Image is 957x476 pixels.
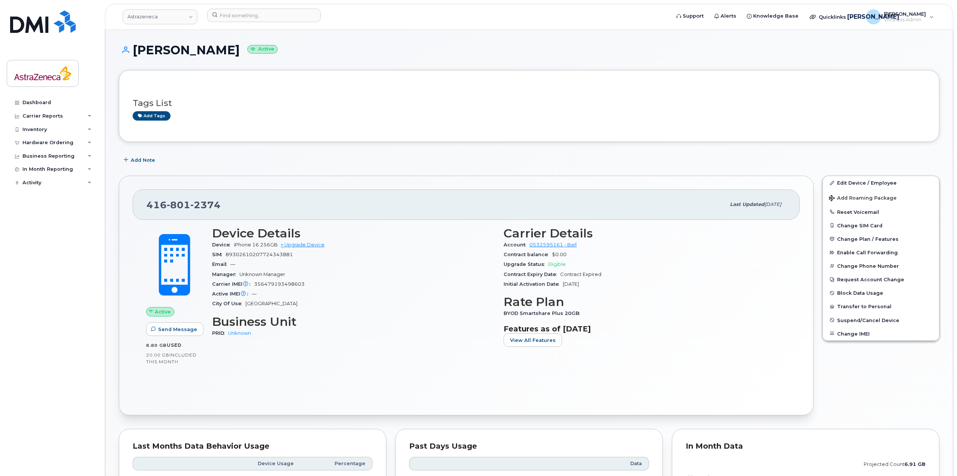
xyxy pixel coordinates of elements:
span: 416 [147,199,221,210]
span: used [167,342,182,348]
a: 0532595161 - Bell [529,242,577,248]
span: Initial Activation Date [504,281,563,287]
h3: Carrier Details [504,227,786,240]
a: Unknown [228,330,251,336]
span: Enable Call Forwarding [837,250,898,255]
button: Request Account Change [823,273,939,286]
span: 8.80 GB [146,343,167,348]
div: Last Months Data Behavior Usage [133,443,372,450]
h1: [PERSON_NAME] [119,43,939,57]
h3: Business Unit [212,315,495,328]
span: Add Note [131,157,155,164]
div: Past Days Usage [409,443,649,450]
span: SIM [212,252,226,257]
span: Active [155,308,171,315]
span: Eligible [548,261,566,267]
span: Account [504,242,529,248]
span: [DATE] [764,201,781,207]
a: Edit Device / Employee [823,176,939,190]
div: In Month Data [686,443,926,450]
th: Percentage [301,457,372,470]
button: Change IMEI [823,327,939,340]
span: Suspend/Cancel Device [837,317,899,323]
button: Send Message [146,322,203,336]
span: [GEOGRAPHIC_DATA] [245,301,298,306]
th: Data [544,457,649,470]
h3: Tags List [133,98,926,108]
span: 89302610207724343881 [226,252,293,257]
span: Unknown Manager [239,272,285,277]
button: Change Plan / Features [823,232,939,246]
span: iPhone 16 256GB [234,242,278,248]
th: Device Usage [221,457,301,470]
button: Enable Call Forwarding [823,246,939,259]
span: 20.00 GB [146,352,169,358]
button: Transfer to Personal [823,300,939,313]
span: Manager [212,272,239,277]
button: Change SIM Card [823,219,939,232]
span: 356479193498603 [254,281,305,287]
span: Add Roaming Package [829,195,897,202]
span: PRID [212,330,228,336]
h3: Features as of [DATE] [504,324,786,333]
button: Suspend/Cancel Device [823,313,939,327]
a: + Upgrade Device [281,242,324,248]
span: Device [212,242,234,248]
button: Add Note [119,153,161,167]
h3: Rate Plan [504,295,786,309]
tspan: 6.91 GB [905,461,926,467]
span: Email [212,261,230,267]
span: Contract balance [504,252,552,257]
text: projected count [864,461,926,467]
span: View All Features [510,337,556,344]
span: BYOD Smartshare Plus 20GB [504,310,583,316]
button: Add Roaming Package [823,190,939,205]
span: $0.00 [552,252,567,257]
span: City Of Use [212,301,245,306]
a: Add tags [133,111,170,121]
span: Contract Expiry Date [504,272,560,277]
span: — [252,291,257,297]
span: 2374 [190,199,221,210]
span: [DATE] [563,281,579,287]
button: View All Features [504,333,562,347]
button: Block Data Usage [823,286,939,300]
span: Carrier IMEI [212,281,254,287]
small: Active [247,45,278,54]
span: included this month [146,352,197,364]
span: Send Message [158,326,197,333]
span: Last updated [730,201,764,207]
span: — [230,261,235,267]
h3: Device Details [212,227,495,240]
span: Active IMEI [212,291,252,297]
span: 801 [167,199,190,210]
button: Reset Voicemail [823,205,939,219]
span: Upgrade Status [504,261,548,267]
span: Change Plan / Features [837,236,899,242]
button: Change Phone Number [823,259,939,273]
span: Contract Expired [560,272,601,277]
